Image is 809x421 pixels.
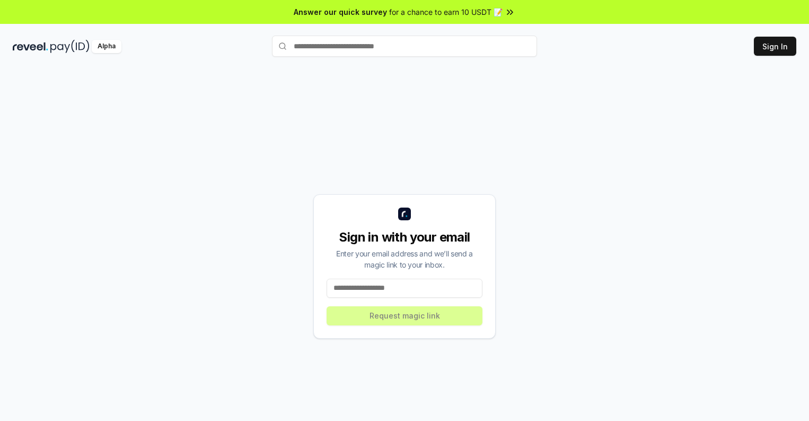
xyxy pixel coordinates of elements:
[92,40,121,53] div: Alpha
[327,229,482,246] div: Sign in with your email
[50,40,90,53] img: pay_id
[13,40,48,53] img: reveel_dark
[389,6,503,18] span: for a chance to earn 10 USDT 📝
[294,6,387,18] span: Answer our quick survey
[327,248,482,270] div: Enter your email address and we’ll send a magic link to your inbox.
[398,208,411,220] img: logo_small
[754,37,796,56] button: Sign In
